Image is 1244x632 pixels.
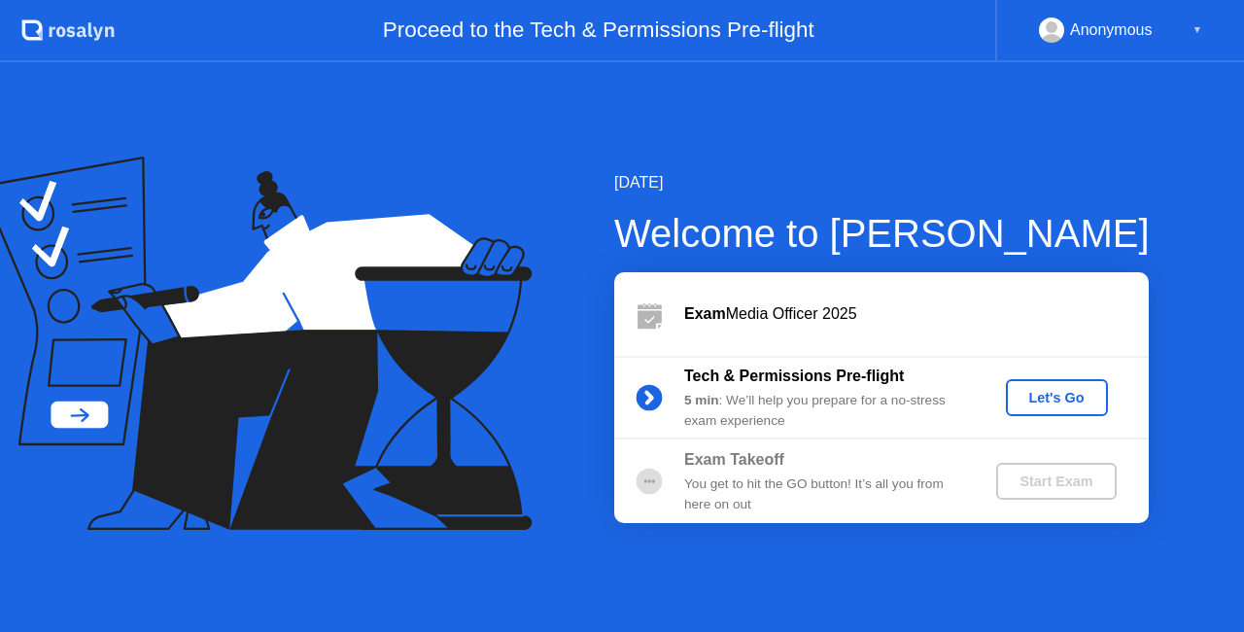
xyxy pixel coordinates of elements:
div: ▼ [1192,18,1202,43]
b: 5 min [684,393,719,407]
div: Start Exam [1004,474,1108,489]
div: Welcome to [PERSON_NAME] [614,204,1150,263]
button: Start Exam [996,463,1116,500]
b: Exam Takeoff [684,451,784,468]
b: Exam [684,305,726,322]
div: Media Officer 2025 [684,302,1149,326]
div: [DATE] [614,171,1150,194]
button: Let's Go [1006,379,1108,416]
b: Tech & Permissions Pre-flight [684,368,904,384]
div: : We’ll help you prepare for a no-stress exam experience [684,391,964,431]
div: Anonymous [1070,18,1153,43]
div: You get to hit the GO button! It’s all you from here on out [684,474,964,514]
div: Let's Go [1014,390,1100,405]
